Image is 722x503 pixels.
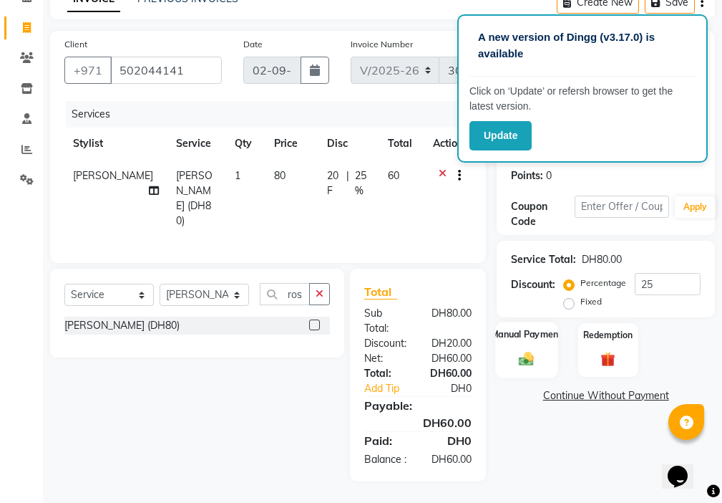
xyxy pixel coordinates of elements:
[364,284,397,300] span: Total
[580,277,626,289] label: Percentage
[379,128,424,160] th: Total
[353,397,482,414] div: Payable:
[353,351,418,366] div: Net:
[353,414,482,431] div: DH60.00
[243,38,263,51] label: Date
[226,128,265,160] th: Qty
[64,128,167,160] th: Stylist
[353,432,418,449] div: Paid:
[418,366,482,381] div: DH60.00
[274,169,286,182] span: 80
[265,128,319,160] th: Price
[478,29,687,62] p: A new version of Dingg (v3.17.0) is available
[511,277,555,292] div: Discount:
[596,350,620,368] img: _gift.svg
[580,295,602,308] label: Fixed
[318,128,379,160] th: Disc
[575,196,669,218] input: Enter Offer / Coupon Code
[346,168,349,198] span: |
[511,199,574,229] div: Coupon Code
[583,329,633,342] label: Redemption
[429,381,482,396] div: DH0
[66,101,482,128] div: Services
[353,381,429,396] a: Add Tip
[418,336,482,351] div: DH20.00
[351,38,413,51] label: Invoice Number
[327,168,341,198] span: 20 F
[110,57,222,84] input: Search by Name/Mobile/Email/Code
[511,252,576,267] div: Service Total:
[353,452,418,467] div: Balance :
[355,168,371,198] span: 25 %
[491,327,562,341] label: Manual Payment
[353,306,418,336] div: Sub Total:
[469,121,532,150] button: Update
[353,336,418,351] div: Discount:
[353,366,418,381] div: Total:
[499,388,712,403] a: Continue Without Payment
[73,169,153,182] span: [PERSON_NAME]
[546,168,552,183] div: 0
[511,168,543,183] div: Points:
[235,169,240,182] span: 1
[418,351,482,366] div: DH60.00
[64,318,180,333] div: [PERSON_NAME] (DH80)
[176,169,213,227] span: [PERSON_NAME] (DH80)
[418,432,482,449] div: DH0
[167,128,226,160] th: Service
[64,57,112,84] button: +971
[388,169,399,182] span: 60
[469,84,696,114] p: Click on ‘Update’ or refersh browser to get the latest version.
[662,446,708,489] iframe: chat widget
[418,452,482,467] div: DH60.00
[418,306,482,336] div: DH80.00
[64,38,87,51] label: Client
[424,128,472,160] th: Action
[582,252,622,267] div: DH80.00
[260,283,310,305] input: Search or Scan
[514,350,539,368] img: _cash.svg
[675,196,716,218] button: Apply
